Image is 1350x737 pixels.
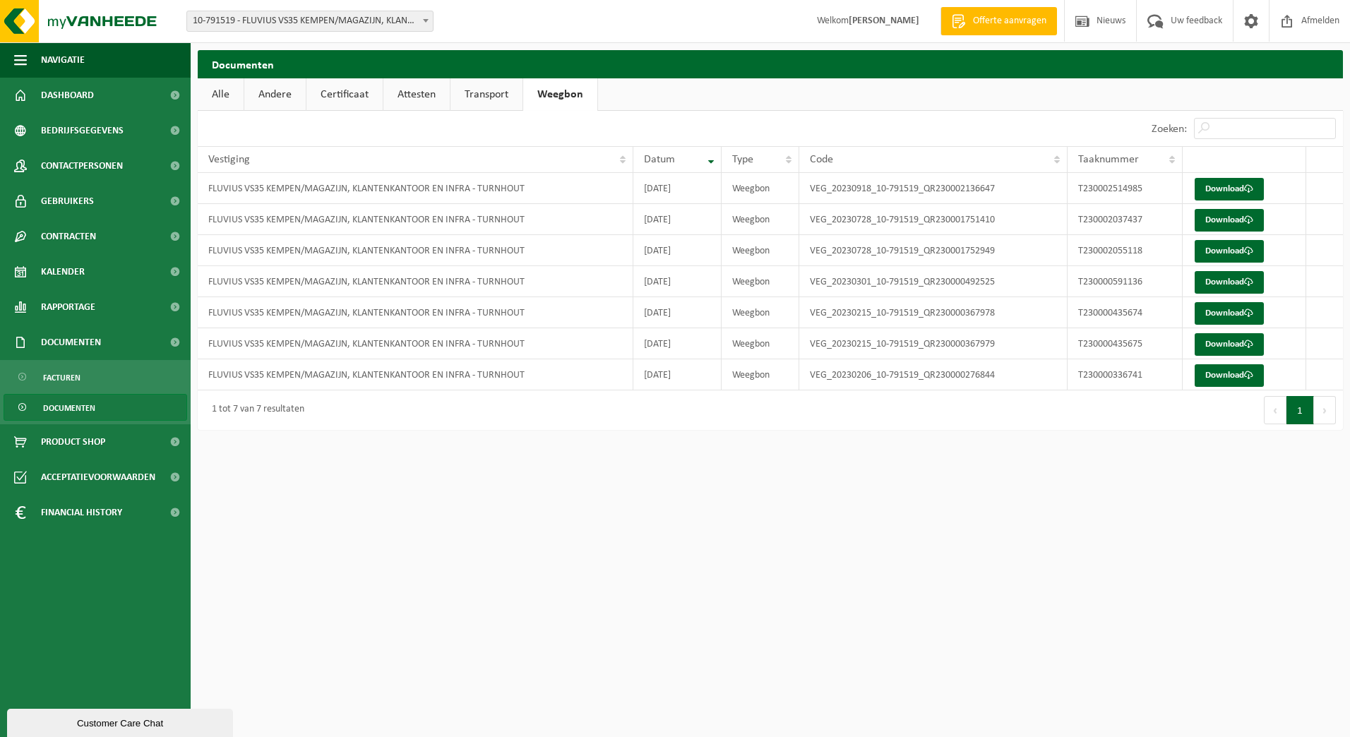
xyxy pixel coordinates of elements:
span: Vestiging [208,154,250,165]
td: Weegbon [722,204,799,235]
a: Download [1195,178,1264,200]
td: [DATE] [633,297,721,328]
td: [DATE] [633,173,721,204]
span: Code [810,154,833,165]
a: Andere [244,78,306,111]
td: [DATE] [633,235,721,266]
span: Dashboard [41,78,94,113]
iframe: chat widget [7,706,236,737]
a: Offerte aanvragen [940,7,1057,35]
td: Weegbon [722,173,799,204]
td: FLUVIUS VS35 KEMPEN/MAGAZIJN, KLANTENKANTOOR EN INFRA - TURNHOUT [198,297,633,328]
a: Download [1195,209,1264,232]
a: Download [1195,240,1264,263]
a: Download [1195,364,1264,387]
span: Navigatie [41,42,85,78]
td: T230000591136 [1068,266,1182,297]
a: Download [1195,302,1264,325]
td: Weegbon [722,235,799,266]
a: Download [1195,333,1264,356]
td: Weegbon [722,266,799,297]
td: FLUVIUS VS35 KEMPEN/MAGAZIJN, KLANTENKANTOOR EN INFRA - TURNHOUT [198,173,633,204]
button: Next [1314,396,1336,424]
td: VEG_20230728_10-791519_QR230001752949 [799,235,1068,266]
td: [DATE] [633,204,721,235]
button: Previous [1264,396,1286,424]
span: Type [732,154,753,165]
a: Facturen [4,364,187,390]
span: Bedrijfsgegevens [41,113,124,148]
td: Weegbon [722,328,799,359]
span: 10-791519 - FLUVIUS VS35 KEMPEN/MAGAZIJN, KLANTENKANTOOR EN INFRA - TURNHOUT [187,11,433,31]
td: FLUVIUS VS35 KEMPEN/MAGAZIJN, KLANTENKANTOOR EN INFRA - TURNHOUT [198,204,633,235]
td: FLUVIUS VS35 KEMPEN/MAGAZIJN, KLANTENKANTOOR EN INFRA - TURNHOUT [198,359,633,390]
td: [DATE] [633,328,721,359]
span: Kalender [41,254,85,289]
td: T230000435675 [1068,328,1182,359]
span: Datum [644,154,675,165]
td: T230002055118 [1068,235,1182,266]
span: Documenten [43,395,95,421]
span: Taaknummer [1078,154,1139,165]
span: Facturen [43,364,80,391]
span: Financial History [41,495,122,530]
a: Certificaat [306,78,383,111]
td: FLUVIUS VS35 KEMPEN/MAGAZIJN, KLANTENKANTOOR EN INFRA - TURNHOUT [198,235,633,266]
a: Transport [450,78,522,111]
td: VEG_20230215_10-791519_QR230000367978 [799,297,1068,328]
td: FLUVIUS VS35 KEMPEN/MAGAZIJN, KLANTENKANTOOR EN INFRA - TURNHOUT [198,266,633,297]
span: Product Shop [41,424,105,460]
td: T230000336741 [1068,359,1182,390]
a: Documenten [4,394,187,421]
a: Weegbon [523,78,597,111]
td: FLUVIUS VS35 KEMPEN/MAGAZIJN, KLANTENKANTOOR EN INFRA - TURNHOUT [198,328,633,359]
div: 1 tot 7 van 7 resultaten [205,397,304,423]
span: Gebruikers [41,184,94,219]
span: 10-791519 - FLUVIUS VS35 KEMPEN/MAGAZIJN, KLANTENKANTOOR EN INFRA - TURNHOUT [186,11,434,32]
span: Acceptatievoorwaarden [41,460,155,495]
td: T230002514985 [1068,173,1182,204]
td: VEG_20230206_10-791519_QR230000276844 [799,359,1068,390]
span: Documenten [41,325,101,360]
td: VEG_20230918_10-791519_QR230002136647 [799,173,1068,204]
td: T230000435674 [1068,297,1182,328]
td: VEG_20230301_10-791519_QR230000492525 [799,266,1068,297]
a: Download [1195,271,1264,294]
button: 1 [1286,396,1314,424]
td: Weegbon [722,297,799,328]
label: Zoeken: [1152,124,1187,135]
td: VEG_20230728_10-791519_QR230001751410 [799,204,1068,235]
strong: [PERSON_NAME] [849,16,919,26]
span: Contactpersonen [41,148,123,184]
span: Offerte aanvragen [969,14,1050,28]
a: Attesten [383,78,450,111]
td: VEG_20230215_10-791519_QR230000367979 [799,328,1068,359]
span: Contracten [41,219,96,254]
h2: Documenten [198,50,1343,78]
td: T230002037437 [1068,204,1182,235]
a: Alle [198,78,244,111]
td: Weegbon [722,359,799,390]
span: Rapportage [41,289,95,325]
td: [DATE] [633,266,721,297]
td: [DATE] [633,359,721,390]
